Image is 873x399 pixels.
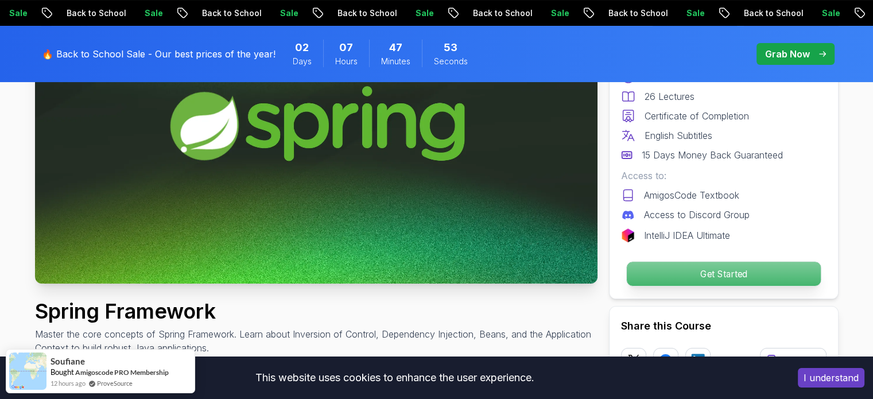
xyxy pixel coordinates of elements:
[434,56,468,67] span: Seconds
[42,47,276,61] p: 🔥 Back to School Sale - Our best prices of the year!
[501,7,579,19] p: Back to School
[765,47,810,61] p: Grab Now
[97,378,133,388] a: ProveSource
[75,368,169,377] a: Amigoscode PRO Membership
[798,368,864,388] button: Accept cookies
[444,7,480,19] p: Sale
[37,7,74,19] p: Sale
[626,261,821,286] button: Get Started
[642,148,783,162] p: 15 Days Money Back Guaranteed
[51,367,74,377] span: Bought
[35,300,597,323] h1: Spring Framework
[772,7,850,19] p: Back to School
[645,90,694,103] p: 26 Lectures
[335,56,358,67] span: Hours
[173,7,209,19] p: Sale
[644,188,739,202] p: AmigosCode Textbook
[366,7,444,19] p: Back to School
[644,228,730,242] p: IntelliJ IDEA Ultimate
[645,109,749,123] p: Certificate of Completion
[730,354,740,367] p: or
[621,318,827,334] h2: Share this Course
[444,40,457,56] span: 53 Seconds
[579,7,616,19] p: Sale
[95,7,173,19] p: Back to School
[389,40,402,56] span: 47 Minutes
[715,7,751,19] p: Sale
[293,56,312,67] span: Days
[644,208,750,222] p: Access to Discord Group
[9,352,46,390] img: provesource social proof notification image
[308,7,345,19] p: Sale
[621,169,827,183] p: Access to:
[783,355,819,366] p: Copy link
[339,40,353,56] span: 7 Hours
[381,56,410,67] span: Minutes
[51,378,86,388] span: 12 hours ago
[621,228,635,242] img: jetbrains logo
[645,129,712,142] p: English Subtitles
[626,262,820,286] p: Get Started
[35,327,597,355] p: Master the core concepts of Spring Framework. Learn about Inversion of Control, Dependency Inject...
[51,357,85,366] span: soufiane
[760,348,827,373] button: Copy link
[637,7,715,19] p: Back to School
[295,40,309,56] span: 2 Days
[230,7,308,19] p: Back to School
[9,365,781,390] div: This website uses cookies to enhance the user experience.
